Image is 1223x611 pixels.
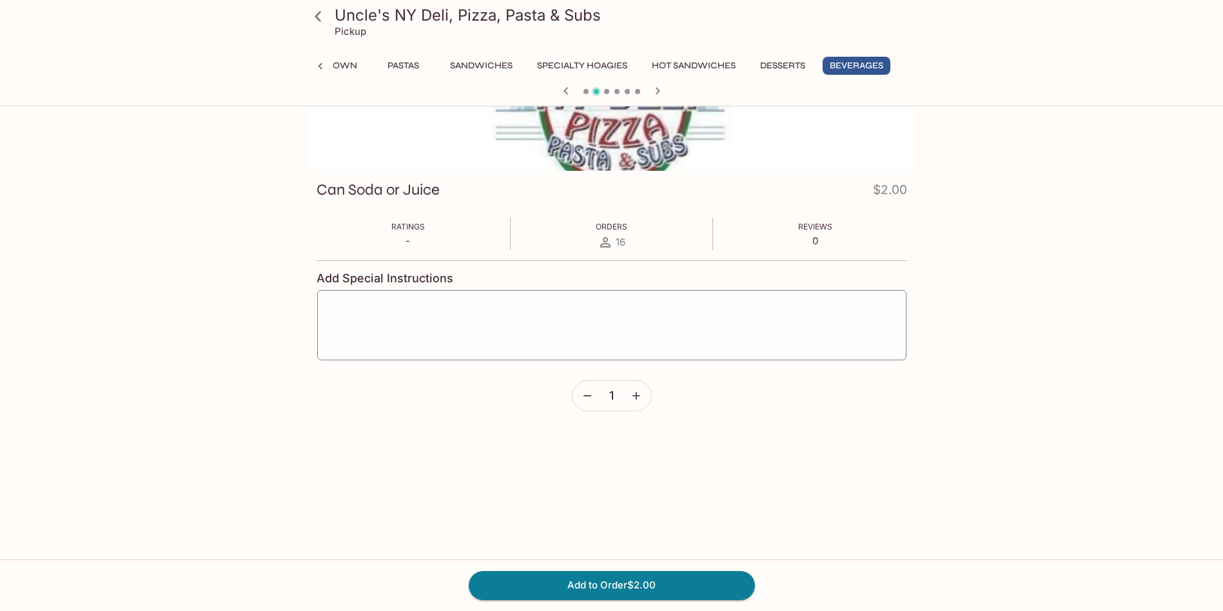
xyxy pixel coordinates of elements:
button: Sandwiches [443,57,520,75]
button: Beverages [823,57,890,75]
span: Ratings [391,222,425,231]
span: Orders [596,222,627,231]
span: 1 [609,389,614,403]
h3: Can Soda or Juice [317,180,440,200]
p: 0 [798,235,832,247]
button: Specialty Hoagies [530,57,634,75]
button: Desserts [753,57,812,75]
span: 16 [616,236,625,248]
button: Add to Order$2.00 [469,571,755,599]
span: Reviews [798,222,832,231]
h3: Uncle's NY Deli, Pizza, Pasta & Subs [335,5,911,25]
button: Pastas [375,57,433,75]
p: - [391,235,425,247]
button: Hot Sandwiches [645,57,743,75]
h4: $2.00 [873,180,907,205]
p: Pickup [335,25,366,37]
h4: Add Special Instructions [317,271,907,286]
